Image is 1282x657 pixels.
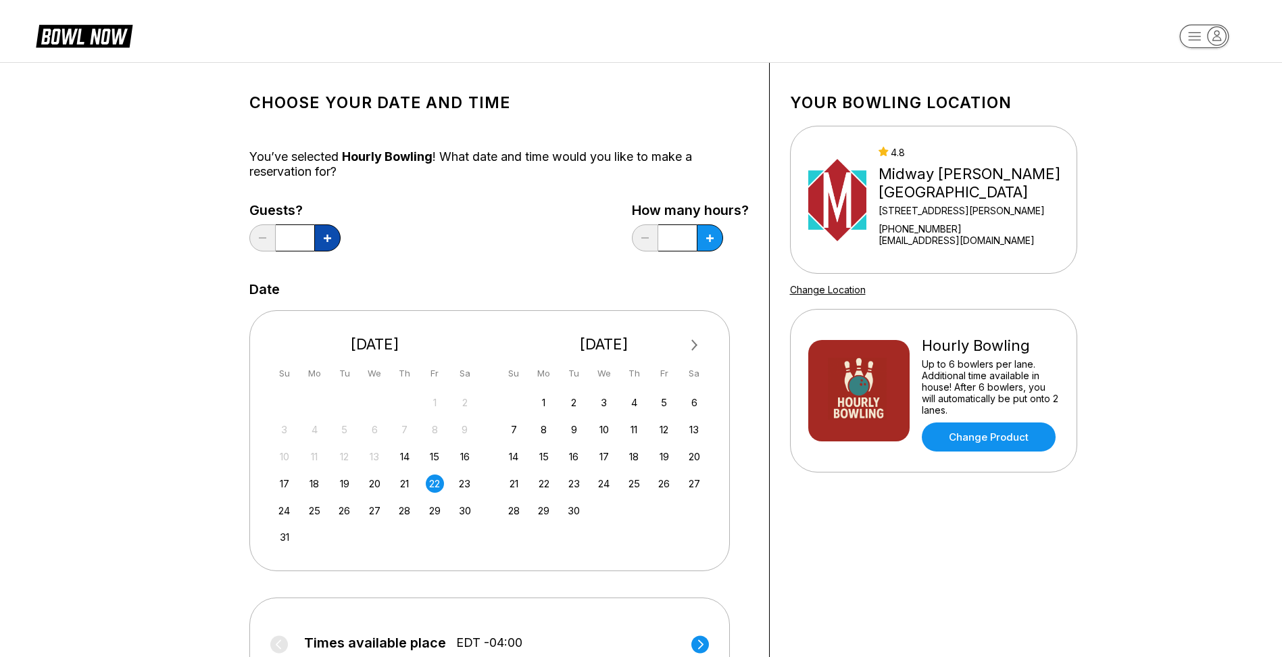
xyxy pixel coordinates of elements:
div: Choose Tuesday, August 19th, 2025 [335,474,353,493]
div: Choose Thursday, September 11th, 2025 [625,420,643,439]
div: Not available Wednesday, August 6th, 2025 [366,420,384,439]
div: Not available Tuesday, August 12th, 2025 [335,447,353,466]
div: Choose Thursday, September 4th, 2025 [625,393,643,412]
label: How many hours? [632,203,749,218]
img: Hourly Bowling [808,340,910,441]
div: Not available Sunday, August 3rd, 2025 [275,420,293,439]
div: Choose Friday, September 26th, 2025 [655,474,673,493]
div: Choose Saturday, September 13th, 2025 [685,420,704,439]
div: Choose Monday, September 1st, 2025 [535,393,553,412]
div: Choose Saturday, August 30th, 2025 [455,502,474,520]
a: Change Product [922,422,1056,452]
div: Not available Wednesday, August 13th, 2025 [366,447,384,466]
div: Choose Friday, August 22nd, 2025 [426,474,444,493]
div: Choose Thursday, August 28th, 2025 [395,502,414,520]
div: Choose Sunday, August 31st, 2025 [275,528,293,546]
div: Choose Wednesday, September 17th, 2025 [595,447,613,466]
div: Not available Saturday, August 2nd, 2025 [455,393,474,412]
div: You’ve selected ! What date and time would you like to make a reservation for? [249,149,749,179]
div: Fr [655,364,673,383]
div: Choose Sunday, September 14th, 2025 [505,447,523,466]
div: Choose Monday, September 22nd, 2025 [535,474,553,493]
div: Choose Thursday, September 25th, 2025 [625,474,643,493]
a: Change Location [790,284,866,295]
div: Choose Saturday, September 6th, 2025 [685,393,704,412]
div: [STREET_ADDRESS][PERSON_NAME] [879,205,1070,216]
div: Choose Friday, September 5th, 2025 [655,393,673,412]
div: Not available Friday, August 8th, 2025 [426,420,444,439]
div: [PHONE_NUMBER] [879,223,1070,235]
div: Choose Sunday, August 24th, 2025 [275,502,293,520]
div: Choose Wednesday, September 3rd, 2025 [595,393,613,412]
div: month 2025-09 [503,392,706,520]
div: Choose Tuesday, September 9th, 2025 [565,420,583,439]
div: Choose Tuesday, September 23rd, 2025 [565,474,583,493]
span: EDT -04:00 [456,635,522,650]
div: Choose Monday, August 18th, 2025 [305,474,324,493]
div: Not available Friday, August 1st, 2025 [426,393,444,412]
div: Choose Saturday, September 27th, 2025 [685,474,704,493]
div: [DATE] [270,335,480,354]
div: Choose Sunday, September 7th, 2025 [505,420,523,439]
div: Not available Tuesday, August 5th, 2025 [335,420,353,439]
div: Midway [PERSON_NAME][GEOGRAPHIC_DATA] [879,165,1070,201]
h1: Your bowling location [790,93,1077,112]
div: Not available Monday, August 4th, 2025 [305,420,324,439]
div: Not available Sunday, August 10th, 2025 [275,447,293,466]
div: month 2025-08 [274,392,476,547]
div: Choose Saturday, August 16th, 2025 [455,447,474,466]
div: Hourly Bowling [922,337,1059,355]
label: Date [249,282,280,297]
div: Choose Tuesday, September 2nd, 2025 [565,393,583,412]
div: Not available Thursday, August 7th, 2025 [395,420,414,439]
div: Choose Monday, September 29th, 2025 [535,502,553,520]
div: Choose Friday, August 29th, 2025 [426,502,444,520]
h1: Choose your Date and time [249,93,749,112]
span: Hourly Bowling [342,149,433,164]
div: Not available Saturday, August 9th, 2025 [455,420,474,439]
div: Su [505,364,523,383]
div: Choose Thursday, August 14th, 2025 [395,447,414,466]
div: Choose Monday, September 15th, 2025 [535,447,553,466]
div: Mo [535,364,553,383]
span: Times available place [304,635,446,650]
div: We [595,364,613,383]
div: Choose Thursday, September 18th, 2025 [625,447,643,466]
div: Mo [305,364,324,383]
a: [EMAIL_ADDRESS][DOMAIN_NAME] [879,235,1070,246]
div: Choose Tuesday, September 16th, 2025 [565,447,583,466]
div: Choose Sunday, September 28th, 2025 [505,502,523,520]
img: Midway Bowling - Carlisle [808,149,867,251]
div: Up to 6 bowlers per lane. Additional time available in house! After 6 bowlers, you will automatic... [922,358,1059,416]
div: Choose Tuesday, September 30th, 2025 [565,502,583,520]
div: Choose Sunday, September 21st, 2025 [505,474,523,493]
div: Th [395,364,414,383]
div: Choose Thursday, August 21st, 2025 [395,474,414,493]
div: Choose Friday, September 12th, 2025 [655,420,673,439]
div: Th [625,364,643,383]
div: Choose Wednesday, August 27th, 2025 [366,502,384,520]
div: [DATE] [499,335,709,354]
div: Sa [685,364,704,383]
button: Next Month [684,335,706,356]
div: Not available Monday, August 11th, 2025 [305,447,324,466]
div: Tu [565,364,583,383]
div: Choose Friday, August 15th, 2025 [426,447,444,466]
div: Choose Monday, August 25th, 2025 [305,502,324,520]
div: 4.8 [879,147,1070,158]
label: Guests? [249,203,341,218]
div: Tu [335,364,353,383]
div: Choose Saturday, August 23rd, 2025 [455,474,474,493]
div: Choose Saturday, September 20th, 2025 [685,447,704,466]
div: Fr [426,364,444,383]
div: Choose Wednesday, September 10th, 2025 [595,420,613,439]
div: Sa [455,364,474,383]
div: Choose Wednesday, August 20th, 2025 [366,474,384,493]
div: Choose Tuesday, August 26th, 2025 [335,502,353,520]
div: We [366,364,384,383]
div: Su [275,364,293,383]
div: Choose Wednesday, September 24th, 2025 [595,474,613,493]
div: Choose Friday, September 19th, 2025 [655,447,673,466]
div: Choose Monday, September 8th, 2025 [535,420,553,439]
div: Choose Sunday, August 17th, 2025 [275,474,293,493]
